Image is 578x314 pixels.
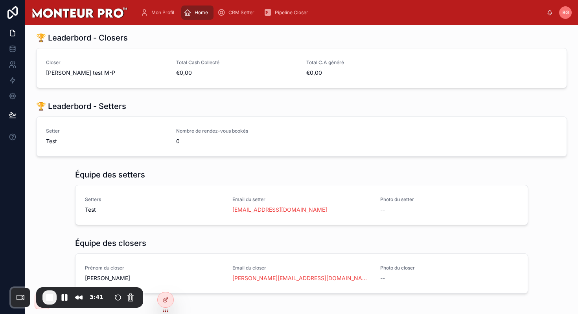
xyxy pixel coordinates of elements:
h1: 🏆 Leaderbord - Setters [36,101,126,112]
span: €0,00 [306,69,427,77]
a: [EMAIL_ADDRESS][DOMAIN_NAME] [232,206,327,214]
span: Closer [46,59,167,66]
span: Pipeline Closer [275,9,308,16]
span: Nombre de rendez-vous bookés [176,128,557,134]
span: Photo du closer [380,265,518,271]
span: BG [562,9,569,16]
a: [PERSON_NAME][EMAIL_ADDRESS][DOMAIN_NAME] [232,274,370,282]
div: scrollable content [134,4,547,21]
span: 0 [176,137,557,145]
span: CRM Setter [228,9,254,16]
span: Home [195,9,208,16]
h1: Équipe des setters [75,169,145,180]
span: Mon Profil [151,9,174,16]
span: Total Cash Collecté [176,59,297,66]
a: Pipeline Closer [261,6,314,20]
span: -- [380,274,385,282]
span: €0,00 [176,69,297,77]
a: Mon Profil [138,6,180,20]
span: Test [85,206,223,214]
a: Home [181,6,214,20]
span: Email du setter [232,196,370,203]
span: Setter [46,128,167,134]
span: [PERSON_NAME] test M-P [46,69,167,77]
span: Prénom du closer [85,265,223,271]
span: Total C.A généré [306,59,427,66]
img: App logo [31,6,128,19]
span: -- [380,206,385,214]
span: Setters [85,196,223,203]
span: Email du closer [232,265,370,271]
h1: Équipe des closers [75,238,146,249]
h1: 🏆 Leaderbord - Closers [36,32,128,43]
a: CRM Setter [215,6,260,20]
span: Test [46,137,167,145]
span: [PERSON_NAME] [85,274,223,282]
span: Photo du setter [380,196,518,203]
